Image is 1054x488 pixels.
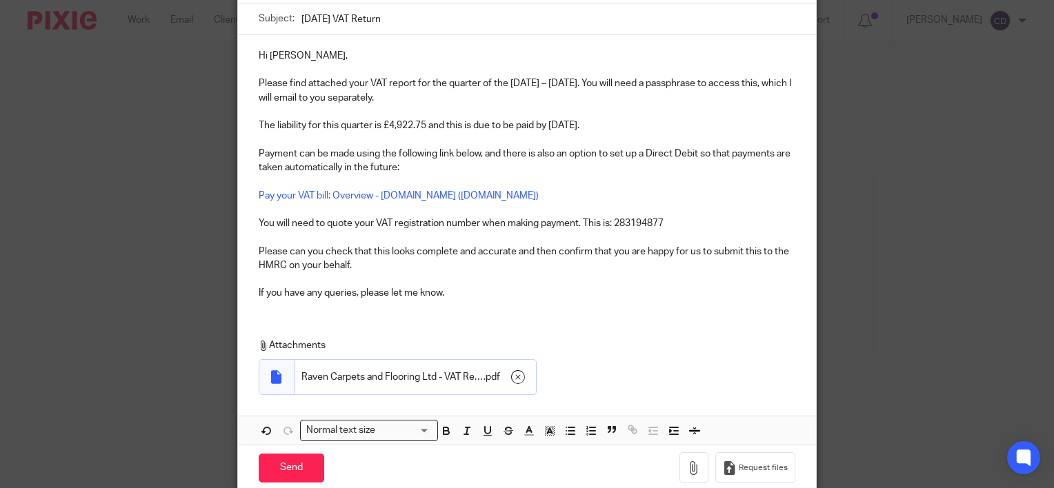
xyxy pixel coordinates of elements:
div: Search for option [300,420,438,441]
p: Please find attached your VAT report for the quarter of the [DATE] – [DATE]. You will need a pass... [259,77,795,105]
label: Subject: [259,12,295,26]
p: Please can you check that this looks complete and accurate and then confirm that you are happy fo... [259,245,795,273]
p: Hi [PERSON_NAME], [259,49,795,63]
p: Payment can be made using the following link below, and there is also an option to set up a Direc... [259,147,795,175]
p: You will need to quote your VAT registration number when making payment. This is: 283194877 [259,216,795,230]
p: If you have any queries, please let me know. [259,286,795,300]
p: Attachments [259,338,789,352]
input: Search for option [380,423,430,438]
span: Normal text size [304,423,379,438]
span: pdf [486,370,500,384]
p: The liability for this quarter is £4,922.75 and this is due to be paid by [DATE]. [259,119,795,132]
a: Pay your VAT bill: Overview - [DOMAIN_NAME] ([DOMAIN_NAME]) [259,191,539,201]
button: Request files [715,452,795,483]
input: Send [259,454,324,483]
div: . [295,360,536,394]
span: Request files [739,462,788,474]
span: Raven Carpets and Flooring Ltd - VAT Return [DATE] [301,370,484,384]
